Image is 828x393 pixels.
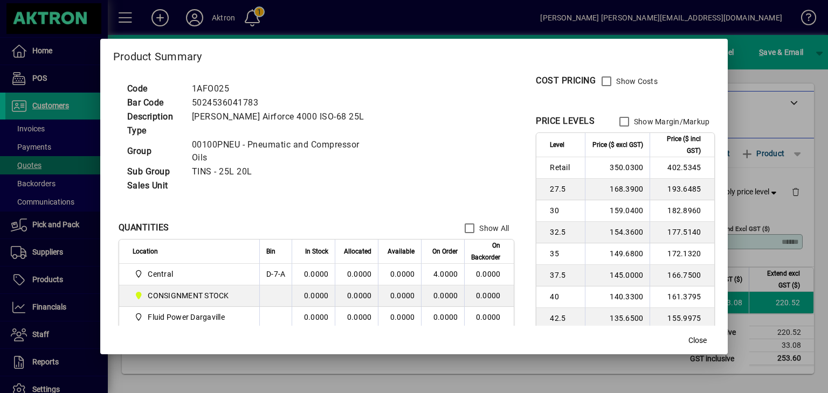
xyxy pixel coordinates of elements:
[187,165,383,179] td: TINS - 25L 20L
[133,311,247,324] span: Fluid Power Dargaville
[650,265,714,286] td: 166.7500
[550,205,578,216] span: 30
[477,223,509,234] label: Show All
[650,222,714,243] td: 177.5140
[585,243,650,265] td: 149.6800
[122,124,187,138] td: Type
[266,245,275,257] span: Bin
[650,200,714,222] td: 182.8960
[585,179,650,200] td: 168.3900
[122,110,187,124] td: Description
[585,200,650,222] td: 159.0400
[550,248,578,259] span: 35
[122,179,187,193] td: Sales Unit
[378,264,421,285] td: 0.0000
[187,96,383,110] td: 5024536041783
[433,291,458,300] span: 0.0000
[292,285,335,307] td: 0.0000
[592,139,643,151] span: Price ($ excl GST)
[650,286,714,308] td: 161.3795
[119,221,169,234] div: QUANTITIES
[432,245,458,257] span: On Order
[550,270,578,280] span: 37.5
[614,76,658,87] label: Show Costs
[632,116,710,127] label: Show Margin/Markup
[688,335,707,346] span: Close
[550,139,564,151] span: Level
[100,39,728,70] h2: Product Summary
[585,308,650,329] td: 135.6500
[122,96,187,110] td: Bar Code
[122,138,187,165] td: Group
[148,269,173,279] span: Central
[305,245,328,257] span: In Stock
[585,222,650,243] td: 154.3600
[680,331,715,350] button: Close
[335,264,378,285] td: 0.0000
[148,290,229,301] span: CONSIGNMENT STOCK
[585,265,650,286] td: 145.0000
[187,138,383,165] td: 00100PNEU - Pneumatic and Compressor Oils
[378,307,421,328] td: 0.0000
[585,286,650,308] td: 140.3300
[464,307,514,328] td: 0.0000
[122,165,187,179] td: Sub Group
[550,162,578,173] span: Retail
[550,291,578,302] span: 40
[464,285,514,307] td: 0.0000
[133,268,247,280] span: Central
[650,157,714,179] td: 402.5345
[259,264,292,285] td: D-7-A
[133,289,247,302] span: CONSIGNMENT STOCK
[536,115,595,128] div: PRICE LEVELS
[344,245,371,257] span: Allocated
[378,285,421,307] td: 0.0000
[657,133,701,157] span: Price ($ incl GST)
[133,245,158,257] span: Location
[550,313,578,324] span: 42.5
[388,245,415,257] span: Available
[650,308,714,329] td: 155.9975
[335,285,378,307] td: 0.0000
[550,227,578,237] span: 32.5
[292,307,335,328] td: 0.0000
[464,264,514,285] td: 0.0000
[187,82,383,96] td: 1AFO025
[650,243,714,265] td: 172.1320
[471,240,500,263] span: On Backorder
[433,313,458,321] span: 0.0000
[650,179,714,200] td: 193.6485
[335,307,378,328] td: 0.0000
[148,312,225,322] span: Fluid Power Dargaville
[433,270,458,278] span: 4.0000
[536,74,596,87] div: COST PRICING
[585,157,650,179] td: 350.0300
[550,184,578,194] span: 27.5
[122,82,187,96] td: Code
[292,264,335,285] td: 0.0000
[187,110,383,124] td: [PERSON_NAME] Airforce 4000 ISO-68 25L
